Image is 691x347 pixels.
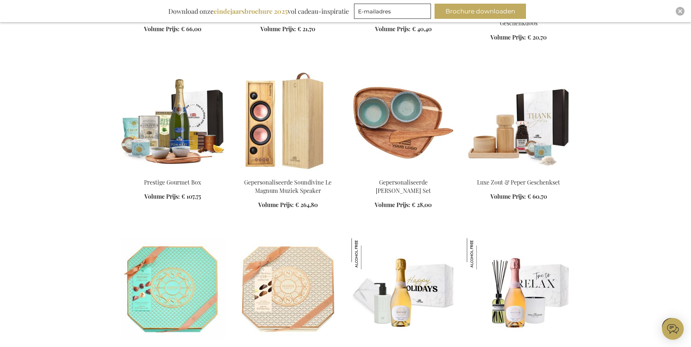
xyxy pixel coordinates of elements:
a: Prestige Gourmet Box [144,178,201,186]
a: Prestige Gourmet Box [121,169,225,176]
img: Neuhaus Icon Pralines Collection Box - Exclusive Business Gifts [236,238,340,340]
img: French Bloom Non-Alcholic Indulge Gift Set [351,238,455,340]
b: eindejaarsbrochure 2025 [214,7,288,16]
a: Salt & Pepper Perfection Gift Box [467,169,571,176]
span: Volume Prijs: [375,25,411,33]
span: € 264,80 [295,201,318,208]
img: Neuhaus History Pralines Collection Box [121,238,225,340]
a: Volume Prijs: € 20,70 [490,33,547,42]
img: Close [678,9,682,13]
span: Volume Prijs: [260,25,296,33]
a: Volume Prijs: € 21,70 [260,25,315,33]
a: Luxe Zout & Peper Geschenkset [477,178,560,186]
a: Personalised Soundivine Le Magnum Music Speaker [236,169,340,176]
input: E-mailadres [354,4,431,19]
span: Volume Prijs: [258,201,294,208]
div: Close [676,7,684,16]
a: Volume Prijs: € 66,00 [144,25,201,33]
span: Volume Prijs: [375,201,410,208]
a: Neuhaus Icon Pralines Collection Box - Exclusive Business Gifts [236,337,340,344]
span: € 107,75 [181,193,201,200]
span: € 21,70 [297,25,315,33]
img: Gepersonaliseerde Nomimono Tapas Set [351,71,455,172]
span: Volume Prijs: [144,193,180,200]
a: Neuhaus History Pralines Collection Box [121,337,225,344]
span: Volume Prijs: [490,33,526,41]
a: Volume Prijs: € 60,70 [490,193,547,201]
a: French Bloom Non-Alcholic Indulge Gift Set French Bloom Non-Alcoholisch Verwen Geschenkset [351,337,455,344]
button: Brochure downloaden [435,4,526,19]
img: French Bloom Non-Alcoholisch & Fris Fragrance Set [467,238,571,340]
a: Gepersonaliseerde [PERSON_NAME] Set [376,178,431,194]
a: Volume Prijs: € 28,00 [375,201,432,209]
img: Salt & Pepper Perfection Gift Box [467,71,571,172]
img: French Bloom Non-Alcoholisch Verwen Geschenkset [351,238,383,269]
a: French Bloom Non-Alcoholisch & Fris Fragrance Set French Bloom Non-Alcoholisch & Fris Fragrance Set [467,337,571,344]
a: Volume Prijs: € 107,75 [144,193,201,201]
span: Volume Prijs: [144,25,180,33]
div: Download onze vol cadeau-inspiratie [165,4,352,19]
a: Volume Prijs: € 40,40 [375,25,432,33]
a: Volume Prijs: € 264,80 [258,201,318,209]
img: Personalised Soundivine Le Magnum Music Speaker [236,71,340,172]
span: € 66,00 [181,25,201,33]
img: French Bloom Non-Alcoholisch & Fris Fragrance Set [467,238,498,269]
span: Volume Prijs: [490,193,526,200]
form: marketing offers and promotions [354,4,433,21]
span: € 20,70 [527,33,547,41]
iframe: belco-activator-frame [662,318,684,340]
span: € 60,70 [527,193,547,200]
a: Gepersonaliseerde Nomimono Tapas Set [351,169,455,176]
span: € 40,40 [412,25,432,33]
img: Prestige Gourmet Box [121,71,225,172]
a: Gepersonaliseerde Soundivine Le Magnum Muziek Speaker [244,178,332,194]
span: € 28,00 [412,201,432,208]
